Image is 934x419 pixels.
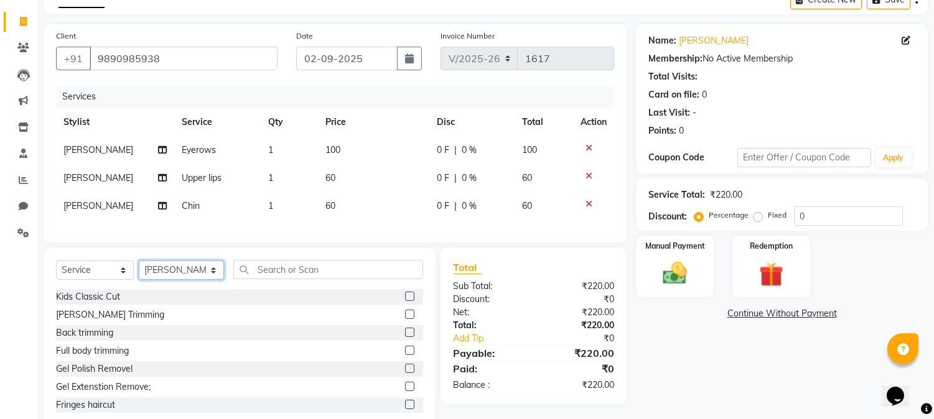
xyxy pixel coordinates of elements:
[648,52,703,65] div: Membership:
[573,108,614,136] th: Action
[63,200,133,211] span: [PERSON_NAME]
[534,379,624,392] div: ₹220.00
[709,209,749,221] label: Percentage
[437,144,449,157] span: 0 F
[437,200,449,213] span: 0 F
[261,108,318,136] th: Qty
[233,260,423,279] input: Search or Scan
[750,241,793,252] label: Redemption
[523,200,533,211] span: 60
[268,172,273,183] span: 1
[325,144,340,155] span: 100
[523,144,538,155] span: 100
[268,144,273,155] span: 1
[56,380,151,394] div: Gel Extenstion Remove;
[693,106,696,119] div: -
[648,210,687,223] div: Discount:
[444,293,534,306] div: Discount:
[296,30,313,42] label: Date
[645,241,705,252] label: Manual Payment
[648,70,698,83] div: Total Visits:
[453,261,482,274] span: Total
[648,52,915,65] div: No Active Membership
[437,172,449,185] span: 0 F
[882,369,922,407] iframe: chat widget
[710,188,742,201] div: ₹220.00
[444,306,534,319] div: Net:
[462,200,477,213] span: 0 %
[444,280,534,293] div: Sub Total:
[325,172,335,183] span: 60
[679,124,684,137] div: 0
[429,108,515,136] th: Disc
[56,344,129,357] div: Full body trimming
[702,88,707,101] div: 0
[56,326,113,339] div: Back trimming
[56,398,115,412] div: Fringes haircut
[454,200,457,213] span: |
[534,306,624,319] div: ₹220.00
[534,293,624,306] div: ₹0
[57,85,623,108] div: Services
[444,379,534,392] div: Balance :
[648,151,737,164] div: Coupon Code
[876,149,912,167] button: Apply
[454,172,457,185] span: |
[534,319,624,332] div: ₹220.00
[56,290,120,303] div: Kids Classic Cut
[444,332,549,345] a: Add Tip
[648,124,676,137] div: Points:
[325,200,335,211] span: 60
[441,30,495,42] label: Invoice Number
[655,259,694,287] img: _cash.svg
[318,108,429,136] th: Price
[444,319,534,332] div: Total:
[549,332,624,345] div: ₹0
[454,144,457,157] span: |
[737,148,871,167] input: Enter Offer / Coupon Code
[462,172,477,185] span: 0 %
[182,144,217,155] span: Eyerows
[523,172,533,183] span: 60
[768,209,787,221] label: Fixed
[648,34,676,47] div: Name:
[638,307,925,320] a: Continue Without Payment
[679,34,749,47] a: [PERSON_NAME]
[63,144,133,155] span: [PERSON_NAME]
[534,346,624,361] div: ₹220.00
[515,108,574,136] th: Total
[182,172,222,183] span: Upper lips
[56,362,133,375] div: Gel Polish Removel
[648,188,705,201] div: Service Total:
[462,144,477,157] span: 0 %
[444,361,534,376] div: Paid:
[56,30,76,42] label: Client
[752,259,791,290] img: _gift.svg
[182,200,200,211] span: Chin
[648,106,690,119] div: Last Visit:
[648,88,699,101] div: Card on file:
[56,308,164,321] div: [PERSON_NAME] Trimming
[534,280,624,293] div: ₹220.00
[175,108,261,136] th: Service
[90,47,278,70] input: Search by Name/Mobile/Email/Code
[63,172,133,183] span: [PERSON_NAME]
[56,108,175,136] th: Stylist
[444,346,534,361] div: Payable:
[534,361,624,376] div: ₹0
[56,47,91,70] button: +91
[268,200,273,211] span: 1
